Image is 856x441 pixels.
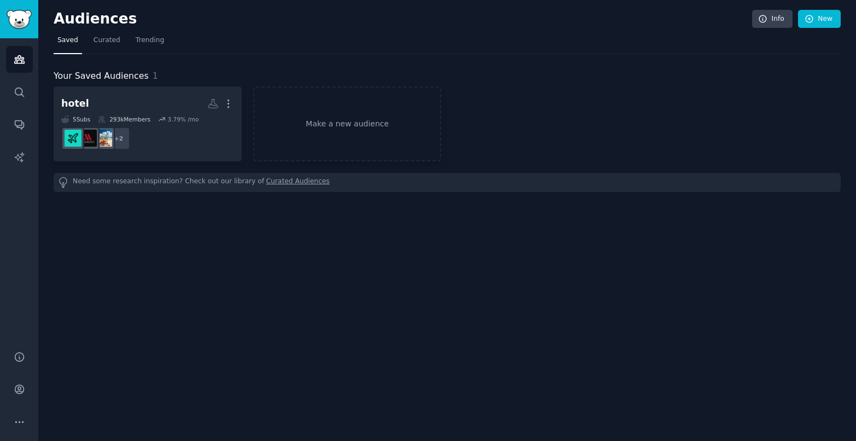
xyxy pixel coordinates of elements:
a: Curated Audiences [266,177,330,188]
img: GummySearch logo [7,10,32,29]
span: Your Saved Audiences [54,69,149,83]
div: 5 Sub s [61,115,90,123]
div: 293k Members [98,115,150,123]
a: hotel5Subs293kMembers3.79% /mo+2FATTravelmarriottchubbytravel [54,86,242,161]
div: Need some research inspiration? Check out our library of [54,173,841,192]
a: Saved [54,32,82,54]
h2: Audiences [54,10,752,28]
a: New [798,10,841,28]
img: chubbytravel [65,130,81,147]
div: + 2 [107,127,130,150]
span: 1 [153,71,158,81]
a: Trending [132,32,168,54]
div: hotel [61,97,89,111]
img: marriott [80,130,97,147]
img: FATTravel [95,130,112,147]
span: Trending [136,36,164,45]
a: Info [752,10,793,28]
span: Curated [94,36,120,45]
a: Curated [90,32,124,54]
div: 3.79 % /mo [167,115,199,123]
a: Make a new audience [253,86,441,161]
span: Saved [57,36,78,45]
